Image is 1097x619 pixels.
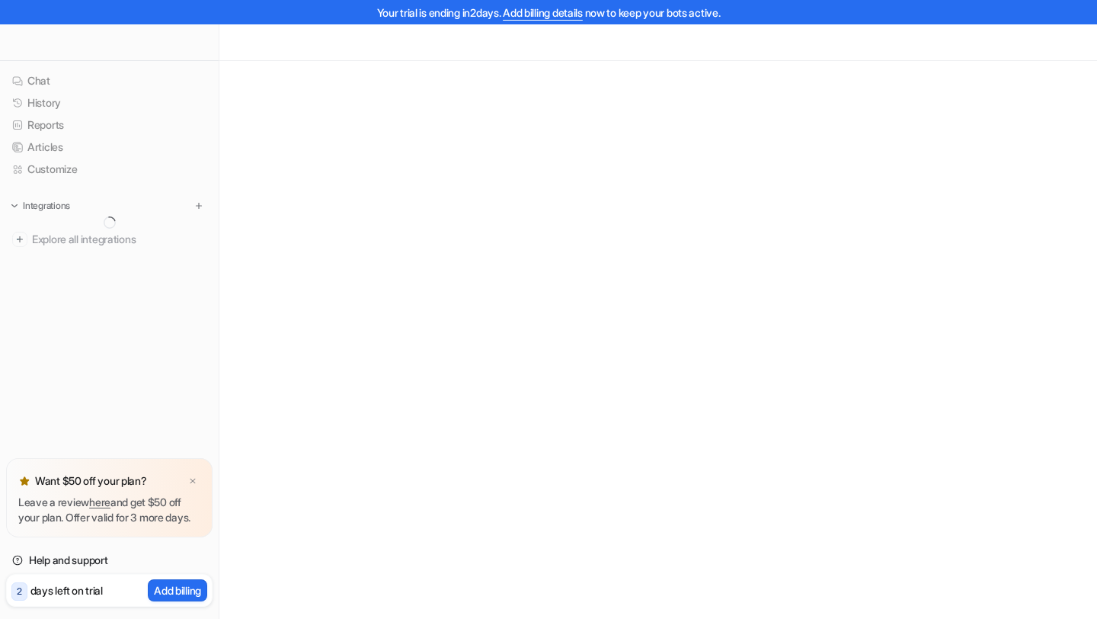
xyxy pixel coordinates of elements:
[503,6,583,19] a: Add billing details
[9,200,20,211] img: expand menu
[12,232,27,247] img: explore all integrations
[6,136,213,158] a: Articles
[6,114,213,136] a: Reports
[188,476,197,486] img: x
[148,579,207,601] button: Add billing
[6,550,213,571] a: Help and support
[6,92,213,114] a: History
[89,496,110,508] a: here
[6,159,213,180] a: Customize
[35,473,147,489] p: Want $50 off your plan?
[154,582,201,598] p: Add billing
[18,495,200,525] p: Leave a review and get $50 off your plan. Offer valid for 3 more days.
[6,198,75,213] button: Integrations
[30,582,103,598] p: days left on trial
[23,200,70,212] p: Integrations
[6,229,213,250] a: Explore all integrations
[32,227,206,252] span: Explore all integrations
[17,585,22,598] p: 2
[18,475,30,487] img: star
[193,200,204,211] img: menu_add.svg
[6,70,213,91] a: Chat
